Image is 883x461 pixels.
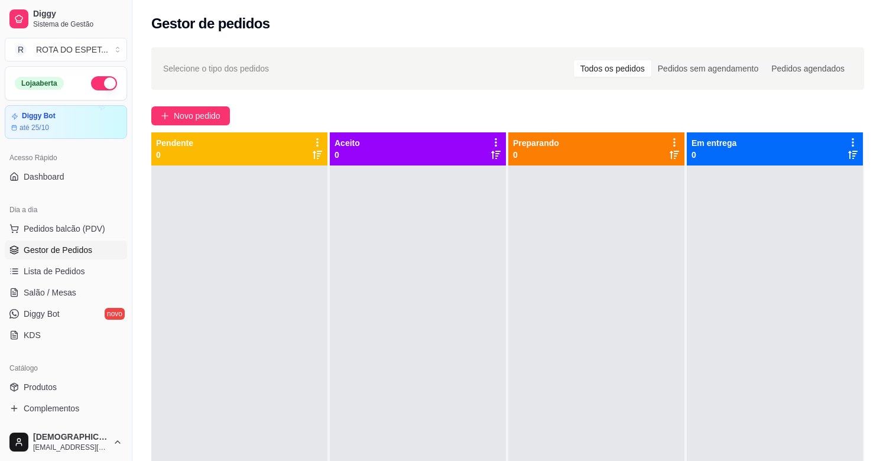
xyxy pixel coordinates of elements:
p: 0 [156,149,193,161]
span: plus [161,112,169,120]
a: Dashboard [5,167,127,186]
a: Produtos [5,378,127,397]
span: Dashboard [24,171,64,183]
span: Pedidos balcão (PDV) [24,223,105,235]
a: Lista de Pedidos [5,262,127,281]
button: Pedidos balcão (PDV) [5,219,127,238]
a: Diggy Botnovo [5,304,127,323]
p: 0 [335,149,360,161]
button: Select a team [5,38,127,61]
span: Novo pedido [174,109,220,122]
h2: Gestor de pedidos [151,14,270,33]
p: Aceito [335,137,360,149]
span: R [15,44,27,56]
div: Pedidos sem agendamento [651,60,765,77]
span: Diggy Bot [24,308,60,320]
span: Diggy [33,9,122,20]
a: Diggy Botaté 25/10 [5,105,127,139]
span: Produtos [24,381,57,393]
span: Lista de Pedidos [24,265,85,277]
span: Complementos [24,402,79,414]
article: Diggy Bot [22,112,56,121]
a: DiggySistema de Gestão [5,5,127,33]
div: Dia a dia [5,200,127,219]
p: Pendente [156,137,193,149]
div: Pedidos agendados [765,60,851,77]
span: Sistema de Gestão [33,20,122,29]
p: Preparando [513,137,559,149]
p: Em entrega [692,137,736,149]
div: ROTA DO ESPET ... [36,44,108,56]
button: Alterar Status [91,76,117,90]
span: Salão / Mesas [24,287,76,298]
div: Loja aberta [15,77,64,90]
a: Salão / Mesas [5,283,127,302]
span: KDS [24,329,41,341]
button: Novo pedido [151,106,230,125]
div: Todos os pedidos [574,60,651,77]
span: Selecione o tipo dos pedidos [163,62,269,75]
span: Gestor de Pedidos [24,244,92,256]
p: 0 [692,149,736,161]
a: KDS [5,326,127,345]
span: [DEMOGRAPHIC_DATA] [33,432,108,443]
button: [DEMOGRAPHIC_DATA][EMAIL_ADDRESS][DOMAIN_NAME] [5,428,127,456]
a: Complementos [5,399,127,418]
div: Catálogo [5,359,127,378]
a: Gestor de Pedidos [5,241,127,259]
p: 0 [513,149,559,161]
div: Acesso Rápido [5,148,127,167]
span: [EMAIL_ADDRESS][DOMAIN_NAME] [33,443,108,452]
article: até 25/10 [20,123,49,132]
